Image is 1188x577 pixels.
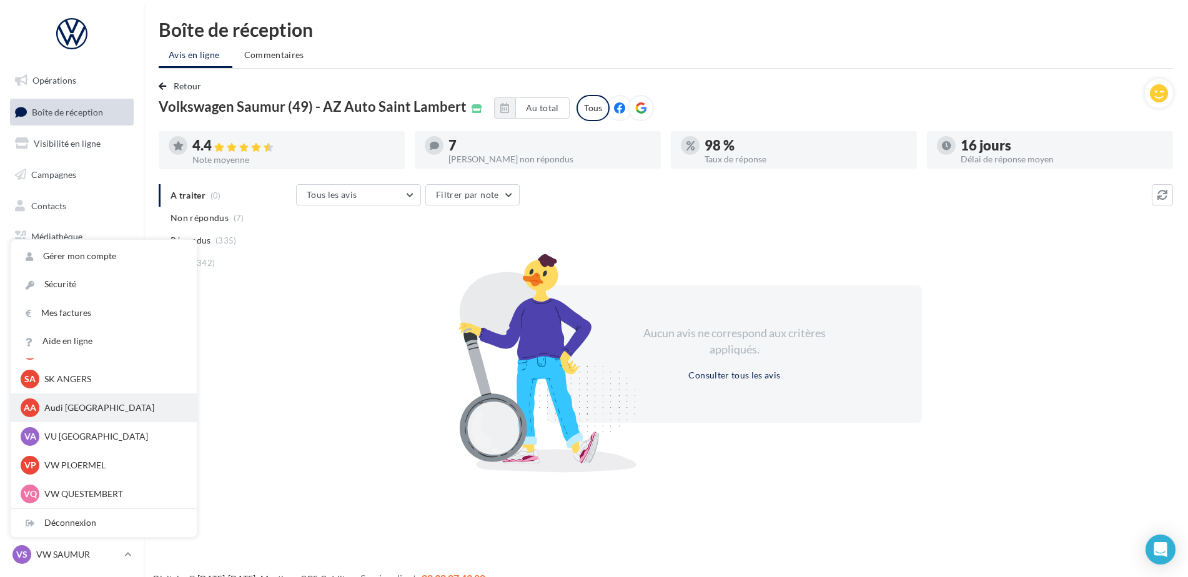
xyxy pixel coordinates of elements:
a: Visibilité en ligne [7,131,136,157]
a: Contacts [7,193,136,219]
span: VQ [24,488,37,500]
button: Consulter tous les avis [683,368,785,383]
div: Note moyenne [192,155,395,164]
div: Taux de réponse [705,155,907,164]
div: 98 % [705,139,907,152]
p: SK ANGERS [44,373,182,385]
a: Campagnes [7,162,136,188]
button: Au total [494,97,570,119]
a: Gérer mon compte [11,242,197,270]
span: Tous les avis [307,189,357,200]
a: Médiathèque [7,224,136,250]
span: Commentaires [244,49,304,61]
a: VS VW SAUMUR [10,543,134,566]
span: (335) [215,235,237,245]
a: Campagnes DataOnDemand [7,327,136,364]
a: Opérations [7,67,136,94]
span: Contacts [31,200,66,210]
a: Aide en ligne [11,327,197,355]
p: VU [GEOGRAPHIC_DATA] [44,430,182,443]
a: Sécurité [11,270,197,298]
span: AA [24,402,36,414]
button: Tous les avis [296,184,421,205]
span: VA [24,430,36,443]
button: Au total [515,97,570,119]
p: VW QUESTEMBERT [44,488,182,500]
a: PLV et print personnalisable [7,286,136,323]
div: [PERSON_NAME] non répondus [448,155,651,164]
span: Non répondus [171,212,229,224]
div: 16 jours [961,139,1163,152]
span: Visibilité en ligne [34,138,101,149]
button: Filtrer par note [425,184,520,205]
span: SA [24,373,36,385]
div: Délai de réponse moyen [961,155,1163,164]
a: Calendrier [7,255,136,281]
span: VS [16,548,27,561]
p: VW PLOERMEL [44,459,182,471]
a: Mes factures [11,299,197,327]
span: Retour [174,81,202,91]
div: 4.4 [192,139,395,153]
span: Boîte de réception [32,106,103,117]
p: VW SAUMUR [36,548,119,561]
span: Répondus [171,234,211,247]
span: Campagnes [31,169,76,180]
span: VP [24,459,36,471]
span: Médiathèque [31,231,82,242]
div: Déconnexion [11,509,197,537]
span: (7) [234,213,244,223]
div: 7 [448,139,651,152]
span: (342) [194,258,215,268]
button: Retour [159,79,207,94]
span: Opérations [32,75,76,86]
div: Open Intercom Messenger [1146,535,1176,565]
div: Aucun avis ne correspond aux critères appliqués. [627,325,842,357]
div: Boîte de réception [159,20,1173,39]
span: Volkswagen Saumur (49) - AZ Auto Saint Lambert [159,100,467,114]
div: Tous [577,95,610,121]
a: Boîte de réception [7,99,136,126]
p: Audi [GEOGRAPHIC_DATA] [44,402,182,414]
